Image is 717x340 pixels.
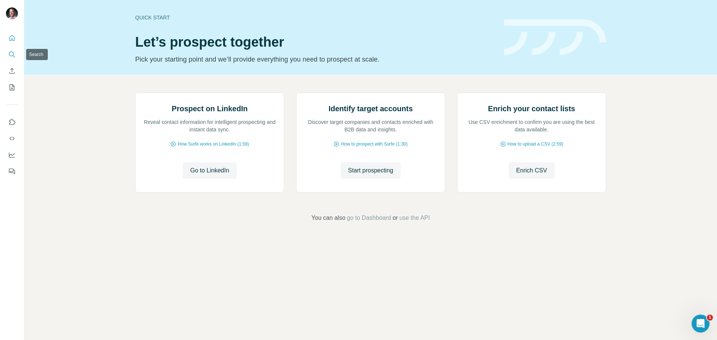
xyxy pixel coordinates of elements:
[509,162,555,179] button: Enrich CSV
[6,115,18,129] button: Use Surfe on LinkedIn
[341,141,407,147] span: How to prospect with Surfe (1:30)
[135,35,495,50] h1: Let’s prospect together
[178,141,249,147] span: How Surfe works on LinkedIn (1:58)
[392,213,398,222] span: or
[190,166,229,175] span: Go to LinkedIn
[399,213,430,222] button: use the API
[508,141,563,147] span: How to upload a CSV (2:59)
[329,103,413,114] h2: Identify target accounts
[347,213,391,222] button: go to Dashboard
[6,31,18,45] button: Quick start
[6,132,18,145] button: Use Surfe API
[465,118,598,133] p: Use CSV enrichment to confirm you are using the best data available.
[692,315,710,333] iframe: Intercom live chat
[504,19,606,56] img: banner
[348,166,393,175] span: Start prospecting
[183,162,236,179] button: Go to LinkedIn
[6,7,18,19] img: Avatar
[135,14,495,21] div: Quick start
[304,118,437,133] p: Discover target companies and contacts enriched with B2B data and insights.
[6,48,18,61] button: Search
[341,162,401,179] button: Start prospecting
[516,166,547,175] span: Enrich CSV
[6,148,18,162] button: Dashboard
[6,81,18,94] button: My lists
[488,103,575,114] h2: Enrich your contact lists
[311,213,345,222] span: You can also
[135,54,495,65] p: Pick your starting point and we’ll provide everything you need to prospect at scale.
[6,64,18,78] button: Enrich CSV
[143,118,276,133] p: Reveal contact information for intelligent prospecting and instant data sync.
[707,315,713,321] span: 1
[172,103,248,114] h2: Prospect on LinkedIn
[6,165,18,178] button: Feedback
